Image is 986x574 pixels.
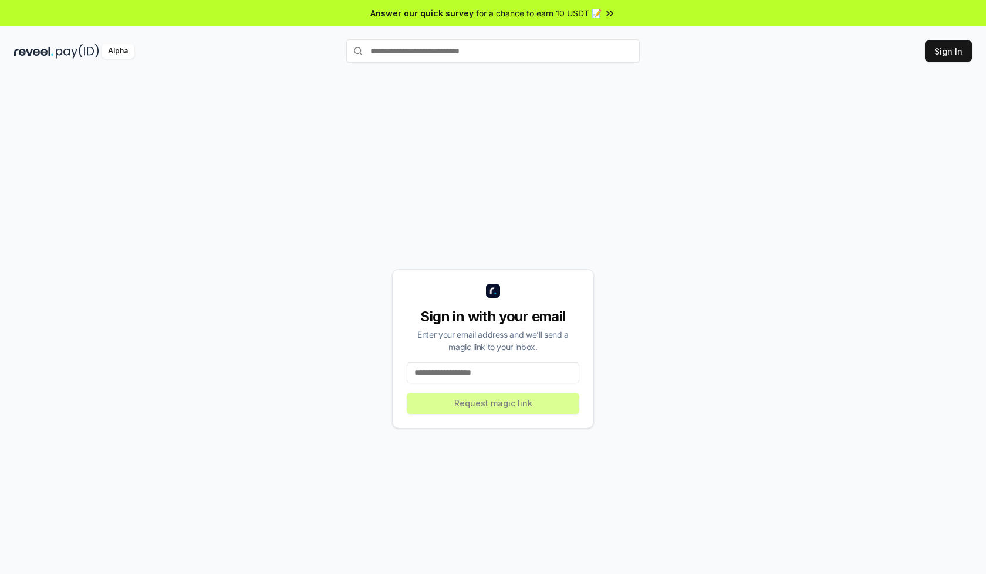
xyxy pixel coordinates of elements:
[370,7,474,19] span: Answer our quick survey
[14,44,53,59] img: reveel_dark
[476,7,602,19] span: for a chance to earn 10 USDT 📝
[102,44,134,59] div: Alpha
[486,284,500,298] img: logo_small
[56,44,99,59] img: pay_id
[407,328,579,353] div: Enter your email address and we’ll send a magic link to your inbox.
[925,40,972,62] button: Sign In
[407,307,579,326] div: Sign in with your email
